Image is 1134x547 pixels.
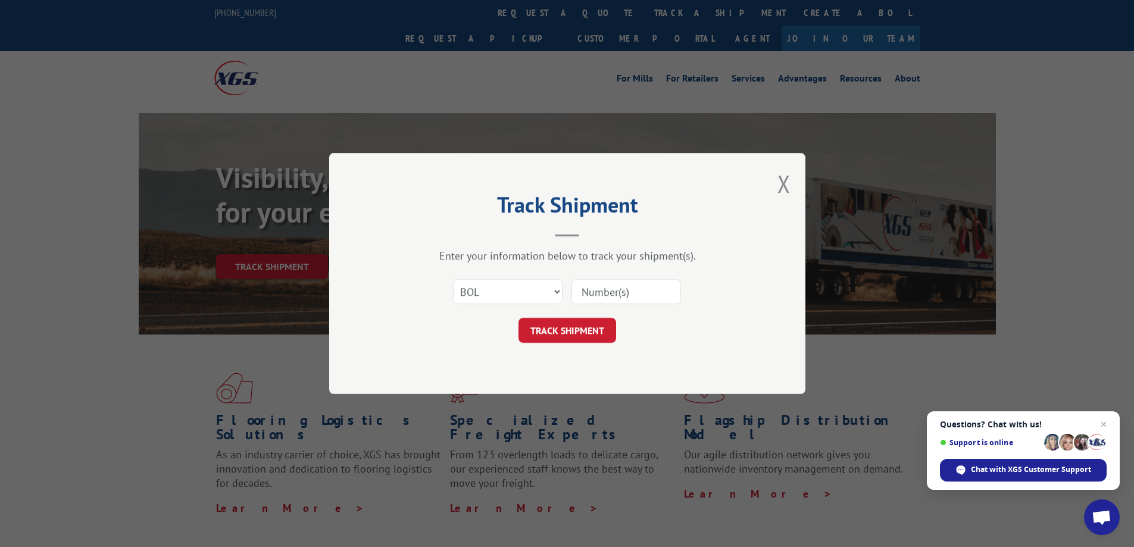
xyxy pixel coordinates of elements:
span: Support is online [940,438,1040,447]
span: Chat with XGS Customer Support [940,459,1107,482]
span: Questions? Chat with us! [940,420,1107,429]
button: Close modal [777,168,791,199]
span: Chat with XGS Customer Support [971,464,1091,475]
input: Number(s) [571,279,681,304]
div: Enter your information below to track your shipment(s). [389,249,746,262]
a: Open chat [1084,499,1120,535]
button: TRACK SHIPMENT [518,318,616,343]
h2: Track Shipment [389,196,746,219]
